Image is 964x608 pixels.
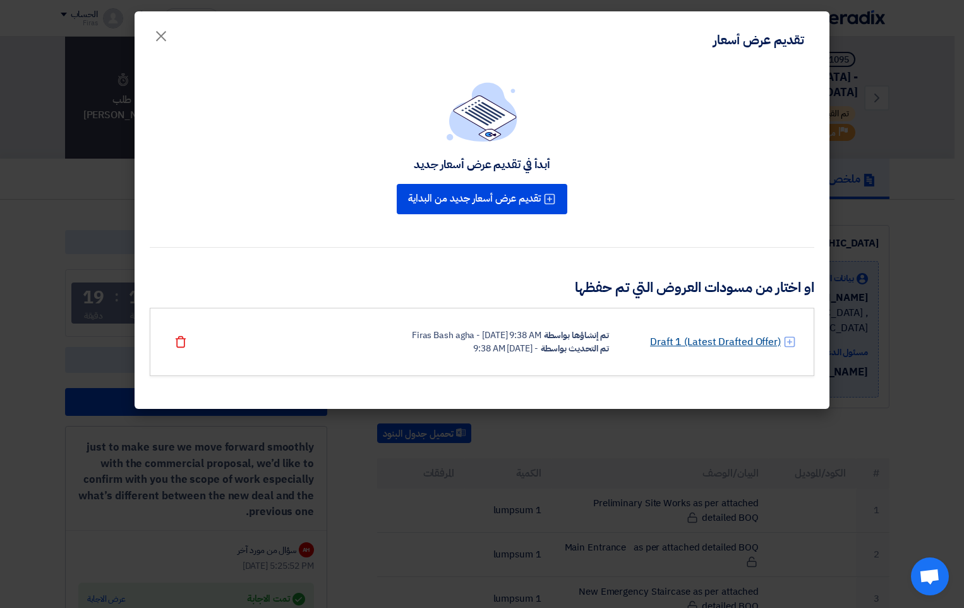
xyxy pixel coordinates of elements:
[397,184,567,214] button: تقديم عرض أسعار جديد من البداية
[150,278,814,298] h3: او اختار من مسودات العروض التي تم حفظها
[650,334,781,350] a: Draft 1 (Latest Drafted Offer)
[447,82,517,142] img: empty_state_list.svg
[473,342,538,355] div: - [DATE] 9:38 AM
[143,20,179,46] button: Close
[911,557,949,595] a: دردشة مفتوحة
[541,342,609,355] div: تم التحديث بواسطة
[544,329,609,342] div: تم إنشاؤها بواسطة
[154,16,169,54] span: ×
[713,30,804,49] div: تقديم عرض أسعار
[412,329,541,342] div: Firas Bash agha - [DATE] 9:38 AM
[414,157,550,171] div: أبدأ في تقديم عرض أسعار جديد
